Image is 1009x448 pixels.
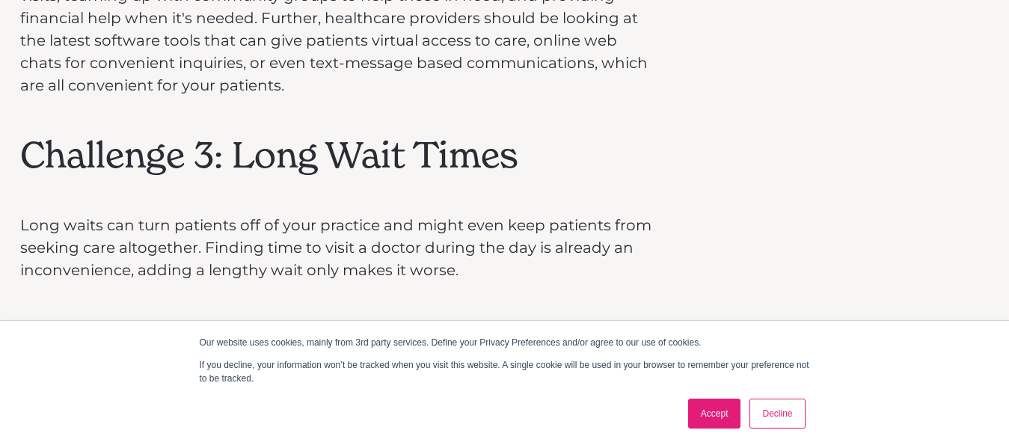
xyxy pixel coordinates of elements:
a: Decline [749,399,805,429]
p: Our website uses cookies, mainly from 3rd party services. Define your Privacy Preferences and/or ... [200,336,810,349]
a: Accept [688,399,741,429]
h2: Challenge 3: Long Wait Times [20,134,660,177]
p: ‍ [20,184,660,206]
p: ‍ [20,104,660,126]
p: Practices should take a close look at their processes and consider how they can be more efficient... [20,319,660,431]
p: ‍ [20,289,660,311]
p: If you decline, your information won’t be tracked when you visit this website. A single cookie wi... [200,358,810,385]
p: Long waits can turn patients off of your practice and might even keep patients from seeking care ... [20,214,660,281]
